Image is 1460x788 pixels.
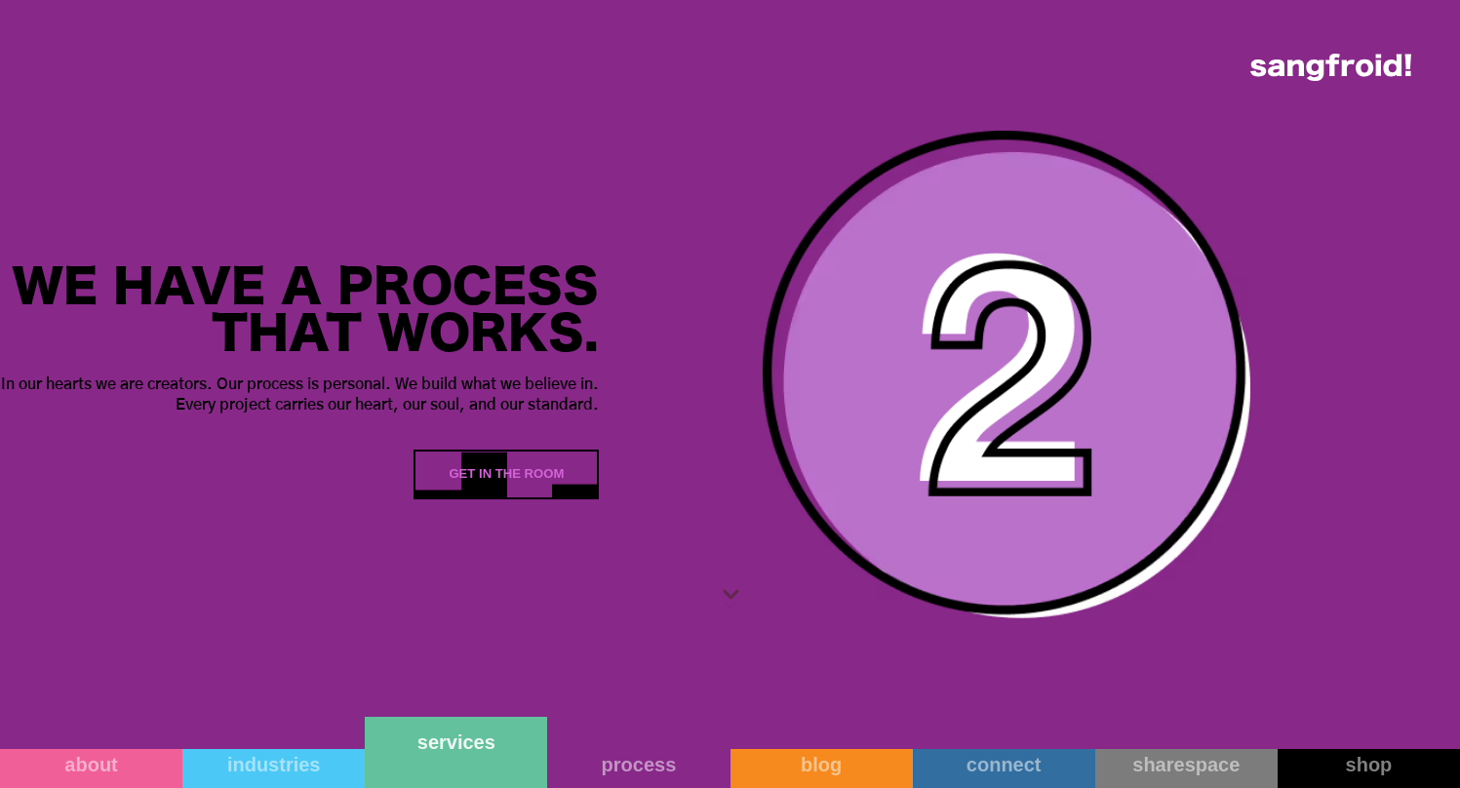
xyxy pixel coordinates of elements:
[1095,749,1278,788] a: sharespace
[758,369,815,379] a: privacy policy
[414,450,599,499] a: Get in the Room
[1278,749,1460,788] a: shop
[365,730,547,754] div: services
[547,753,730,776] div: process
[730,753,913,776] div: blog
[730,749,913,788] a: blog
[913,753,1095,776] div: connect
[1095,753,1278,776] div: sharespace
[913,749,1095,788] a: connect
[365,717,547,788] a: services
[182,753,365,776] div: industries
[1250,54,1411,81] img: logo
[547,749,730,788] a: process
[1278,753,1460,776] div: shop
[182,749,365,788] a: industries
[449,464,564,484] div: Get in the Room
